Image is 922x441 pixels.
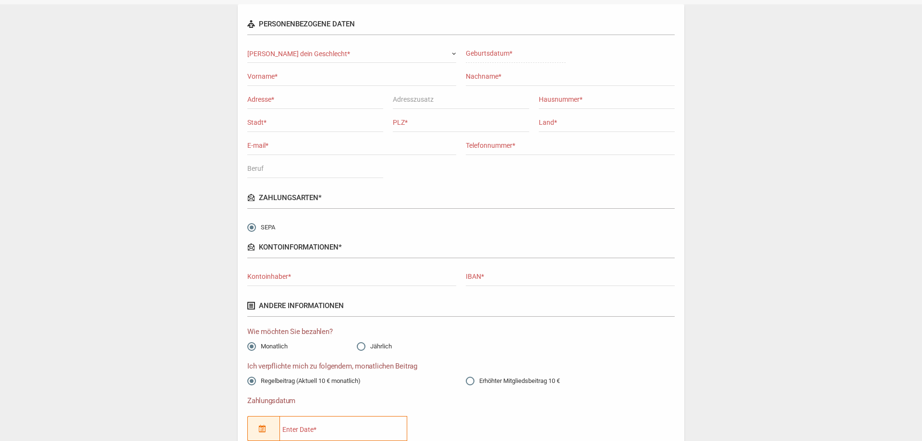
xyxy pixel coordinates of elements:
h5: Ich verpflichte mich zu folgendem, monatlichen Beitrag [247,361,675,372]
input: IBAN* [466,268,675,286]
input: Land* [539,114,675,132]
input: Vorname* [247,68,456,86]
legend: Kontoinformationen* [247,237,675,258]
label: Monatlich [247,337,288,351]
input: Hausnummer* [539,91,675,109]
input: Telefonnummer* [466,137,675,155]
input: Stadt* [247,114,383,132]
input: Kontoinhaber* [247,268,456,286]
input: Beruf [247,160,383,178]
label: Erhöhter Mitgliedsbeitrag 10 € [466,376,560,386]
input: E-mail* [247,137,456,155]
h5: Zahlungsdatum [247,395,456,406]
input: Adresse* [247,91,383,109]
label: SEPA [247,218,275,232]
input: Enter Date* [279,416,407,441]
input: Nachname* [466,68,675,86]
label: Jährlich [357,337,392,351]
legend: Personenbezogene Daten [247,19,675,35]
legend: ZAHLUNGSARTEN* [247,188,675,209]
span: [PERSON_NAME] dein Geschlecht* [247,50,350,58]
label: Regelbeitrag (Aktuell 10 € monatlich) [247,376,361,386]
legend: Andere Informationen [247,296,675,317]
input: Adresszusatz [393,91,529,109]
h5: Wie möchten Sie bezahlen? [247,326,675,337]
input: Geburtsdatum* [466,45,566,63]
